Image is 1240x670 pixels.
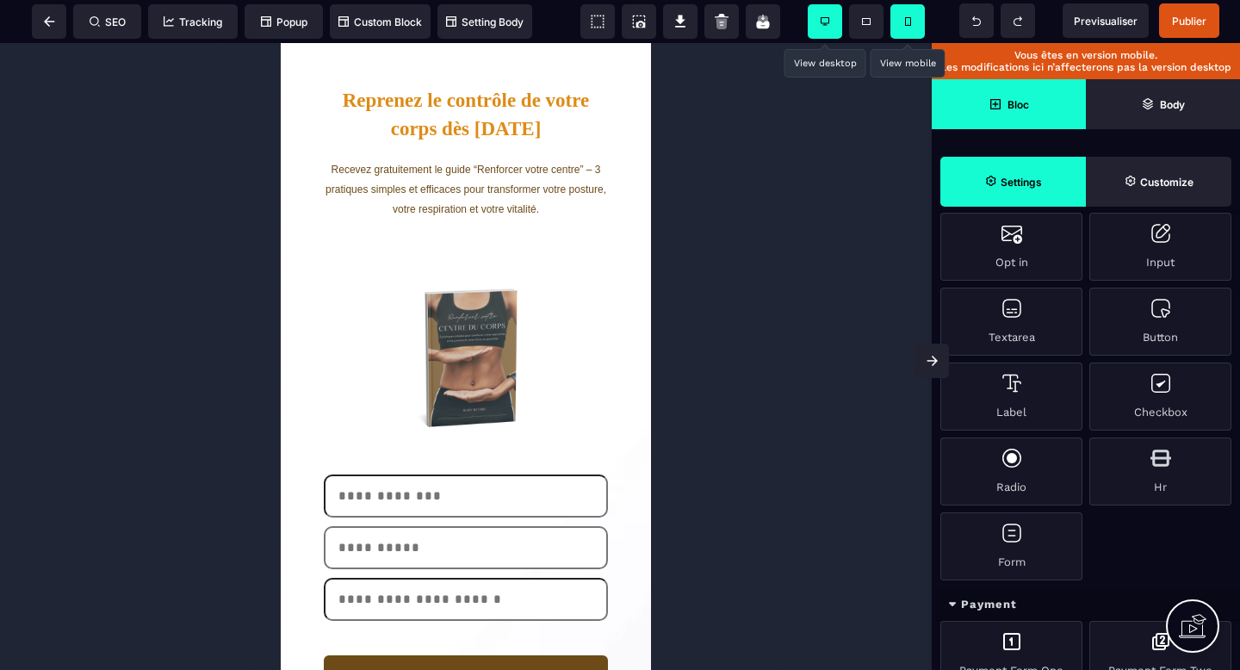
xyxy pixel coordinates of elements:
[940,213,1082,281] div: Opt in
[1008,98,1029,111] strong: Bloc
[932,589,1240,621] div: Payment
[580,4,615,39] span: View components
[1089,437,1231,506] div: Hr
[1086,79,1240,129] span: Open Layer Manager
[940,49,1231,61] p: Vous êtes en version mobile.
[932,79,1086,129] span: Open Blocks
[164,16,222,28] span: Tracking
[1063,3,1149,38] span: Preview
[1140,176,1193,189] strong: Customize
[622,4,656,39] span: Screenshot
[1001,176,1042,189] strong: Settings
[1172,15,1206,28] span: Publier
[940,157,1086,207] span: Settings
[261,16,307,28] span: Popup
[1074,15,1138,28] span: Previsualiser
[940,437,1082,506] div: Radio
[1160,98,1185,111] strong: Body
[1089,213,1231,281] div: Input
[940,288,1082,356] div: Textarea
[90,16,126,28] span: SEO
[1086,157,1231,207] span: Open Style Manager
[1089,363,1231,431] div: Checkbox
[1089,288,1231,356] div: Button
[99,228,272,401] img: b5817189f640a198fbbb5bc8c2515528_10.png
[45,121,325,172] span: Recevez gratuitement le guide “Renforcer votre centre” – 3 pratiques simples et efficaces pour tr...
[940,61,1231,73] p: Les modifications ici n’affecterons pas la version desktop
[940,363,1082,431] div: Label
[446,16,524,28] span: Setting Body
[338,16,422,28] span: Custom Block
[940,512,1082,580] div: Form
